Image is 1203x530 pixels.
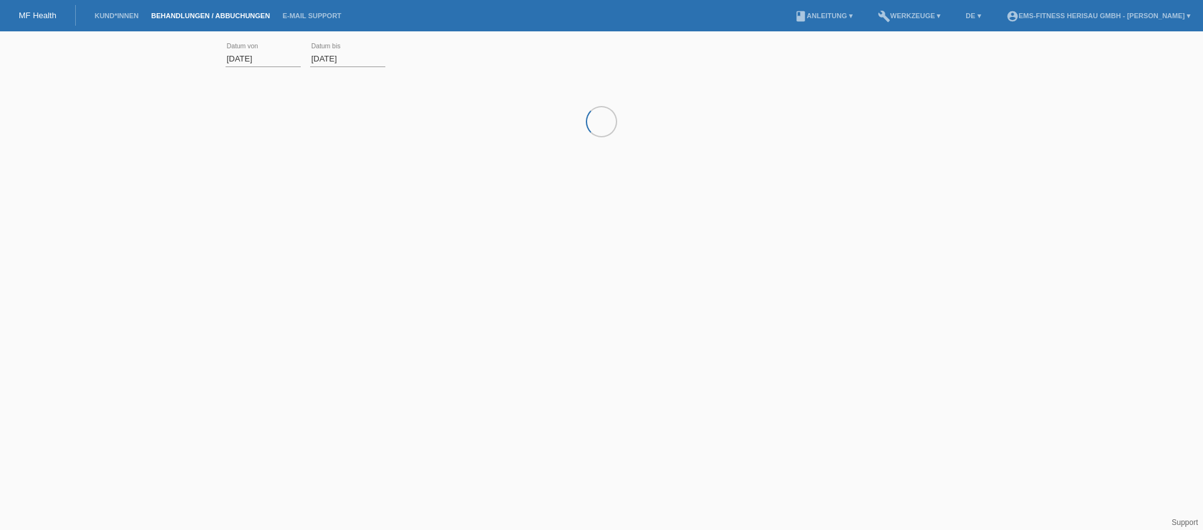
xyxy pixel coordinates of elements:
[19,11,56,20] a: MF Health
[959,12,987,19] a: DE ▾
[788,12,859,19] a: bookAnleitung ▾
[794,10,807,23] i: book
[145,12,276,19] a: Behandlungen / Abbuchungen
[1000,12,1197,19] a: account_circleEMS-Fitness Herisau GmbH - [PERSON_NAME] ▾
[1006,10,1019,23] i: account_circle
[1172,518,1198,527] a: Support
[276,12,348,19] a: E-Mail Support
[878,10,890,23] i: build
[872,12,947,19] a: buildWerkzeuge ▾
[88,12,145,19] a: Kund*innen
